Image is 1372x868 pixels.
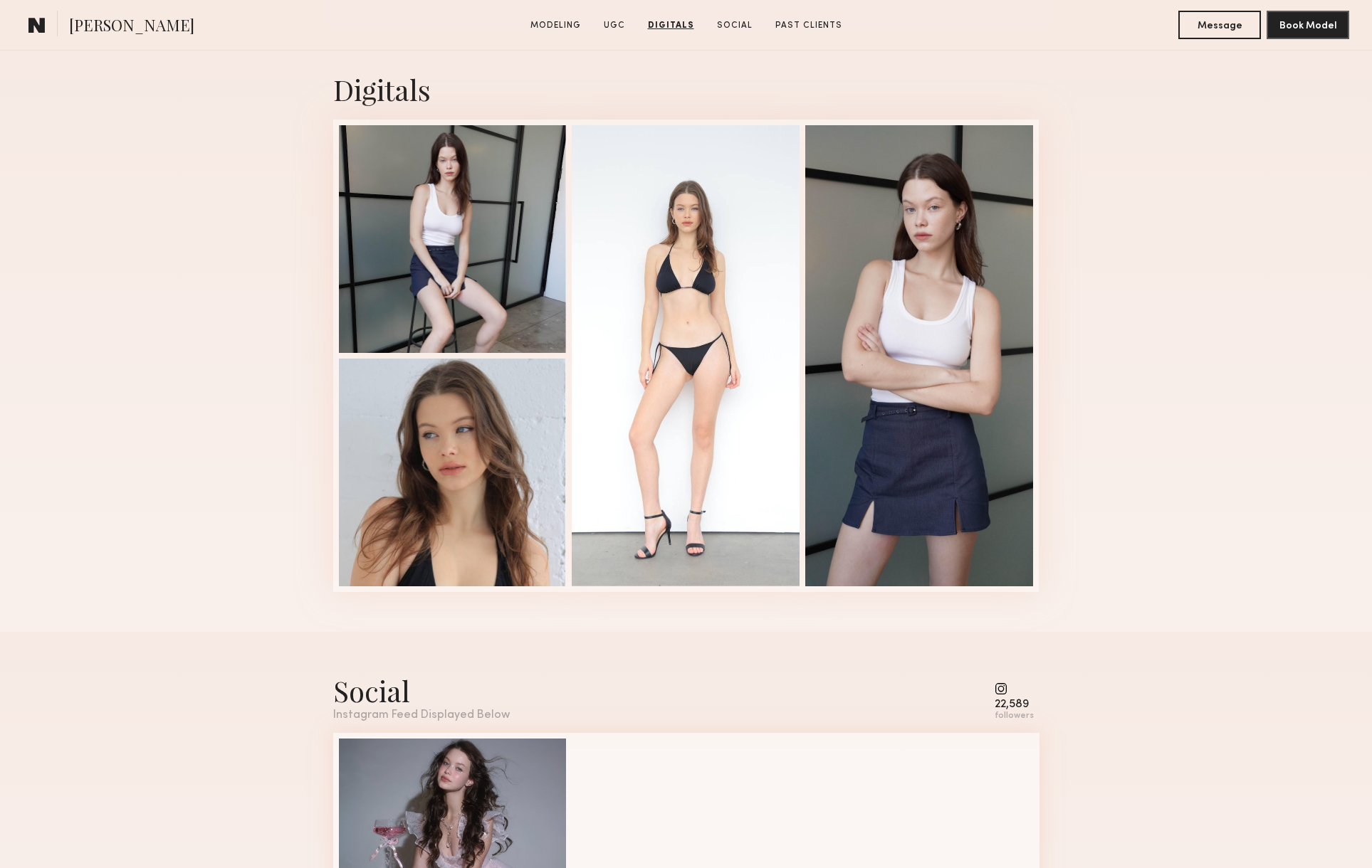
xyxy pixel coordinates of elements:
[69,14,194,39] span: [PERSON_NAME]
[642,19,700,32] a: Digitals
[333,709,510,721] div: Instagram Feed Displayed Below
[1267,11,1349,39] button: Book Model
[525,19,587,32] a: Modeling
[1267,18,1349,31] a: Book Model
[995,699,1034,710] div: 22,589
[333,672,510,709] div: Social
[995,711,1034,721] div: followers
[333,70,1040,108] div: Digitals
[711,19,758,32] a: Social
[598,19,631,32] a: UGC
[770,19,848,32] a: Past Clients
[1178,11,1261,39] button: Message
